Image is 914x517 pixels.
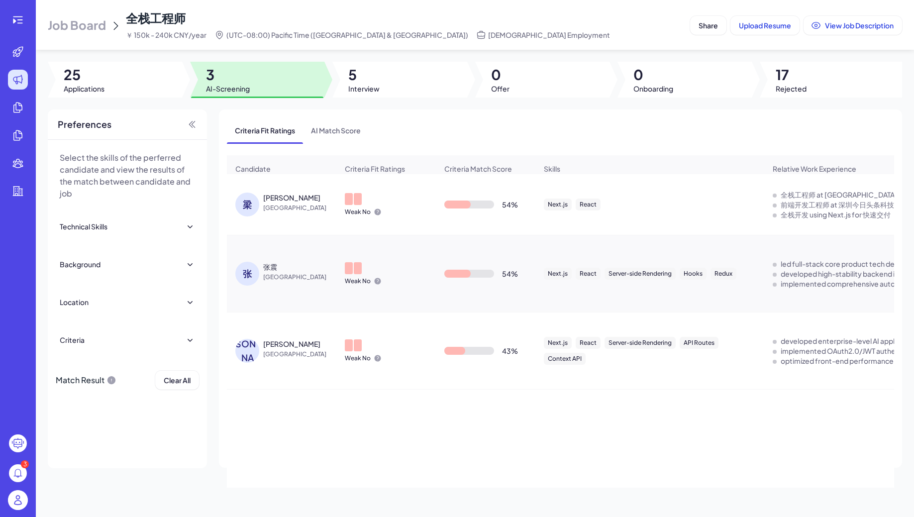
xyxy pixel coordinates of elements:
div: Next.js [544,199,572,210]
span: AI Match Score [303,117,369,143]
span: Criteria Fit Ratings [227,117,303,143]
span: [GEOGRAPHIC_DATA] [263,272,338,282]
div: Next.js [544,337,572,349]
span: (UTC-08:00) Pacific Time ([GEOGRAPHIC_DATA] & [GEOGRAPHIC_DATA]) [226,30,468,40]
div: React [576,337,601,349]
div: Hooks [680,268,707,280]
span: 全栈工程师 [126,10,186,25]
div: 梁 [235,193,259,216]
div: 54 % [502,269,518,279]
span: Clear All [164,376,191,385]
div: 梁林 [263,193,320,203]
div: 全栈开发 using Next.js for 快速交付 [781,209,891,219]
span: View Job Description [825,21,894,30]
button: Clear All [155,371,199,390]
span: Preferences [58,117,111,131]
button: Upload Resume [730,16,800,35]
div: Background [60,259,101,269]
span: Job Board [48,17,106,33]
span: Skills [544,164,560,174]
p: Weak No [345,277,371,285]
p: Weak No [345,354,371,362]
span: Criteria Fit Ratings [345,164,405,174]
div: API Routes [680,337,718,349]
span: Candidate [235,164,271,174]
span: 0 [633,66,673,84]
span: [GEOGRAPHIC_DATA] [263,203,338,213]
span: Onboarding [633,84,673,94]
span: Applications [64,84,104,94]
div: 3 [21,460,29,468]
p: Weak No [345,208,371,216]
span: 25 [64,66,104,84]
span: Upload Resume [739,21,791,30]
div: 李炯 [263,339,320,349]
div: 43 % [502,346,518,356]
div: Match Result [56,371,116,390]
div: React [576,268,601,280]
span: Rejected [776,84,807,94]
span: Share [699,21,718,30]
div: [PERSON_NAME] [235,339,259,363]
div: Server-side Rendering [605,337,676,349]
div: Context API [544,353,586,365]
div: Location [60,297,89,307]
span: Offer [491,84,509,94]
span: 5 [348,66,380,84]
span: Interview [348,84,380,94]
span: 3 [206,66,250,84]
p: Select the skills of the perferred candidate and view the results of the match between candidate ... [60,152,195,200]
button: Share [690,16,726,35]
div: Technical Skills [60,221,107,231]
span: [GEOGRAPHIC_DATA] [263,349,338,359]
span: 17 [776,66,807,84]
span: Criteria Match Score [444,164,512,174]
span: 0 [491,66,509,84]
div: Next.js [544,268,572,280]
div: 张震 [263,262,277,272]
span: ￥ 150k - 240k CNY/year [126,30,206,40]
div: Criteria [60,335,85,345]
div: 张 [235,262,259,286]
div: 54 % [502,200,518,209]
img: user_logo.png [8,490,28,510]
span: Relative Work Experience [773,164,856,174]
div: React [576,199,601,210]
span: AI-Screening [206,84,250,94]
button: View Job Description [804,16,902,35]
div: Server-side Rendering [605,268,676,280]
div: Redux [711,268,736,280]
span: [DEMOGRAPHIC_DATA] Employment [488,30,610,40]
